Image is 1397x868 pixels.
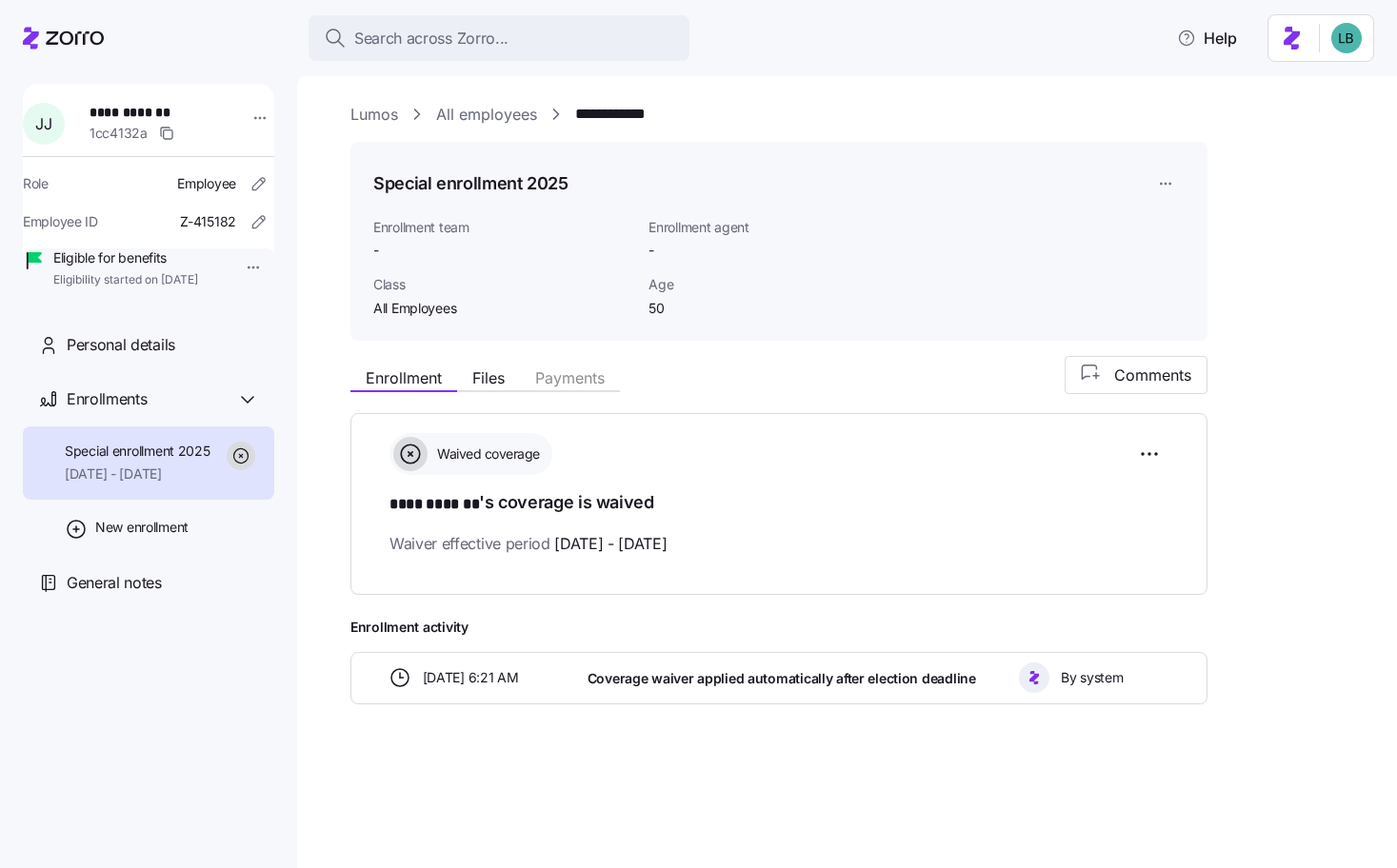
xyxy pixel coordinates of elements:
[588,669,976,688] span: Coverage waiver applied automatically after election deadline
[1177,27,1237,49] span: Help
[354,27,509,50] span: Search across Zorro...
[389,532,668,556] span: Waiver effective period
[65,442,210,461] span: Special enrollment 2025
[366,370,442,385] span: Enrollment
[1061,668,1123,687] span: By system
[53,272,198,288] span: Eligibility started on [DATE]
[373,171,569,195] h1: Special enrollment 2025
[472,370,505,385] span: Files
[1162,19,1252,57] button: Help
[554,532,667,556] span: [DATE] - [DATE]
[90,124,148,143] span: 1cc4132a
[535,370,605,385] span: Payments
[649,218,840,237] span: Enrollment agent
[95,518,189,537] span: New enrollment
[389,490,1168,517] h1: 's coverage is waived
[373,218,633,237] span: Enrollment team
[373,241,633,260] span: -
[67,333,175,357] span: Personal details
[23,212,98,231] span: Employee ID
[649,241,654,260] span: -
[350,618,1207,637] span: Enrollment activity
[53,248,198,267] span: Eligible for benefits
[1065,356,1207,394] button: Comments
[423,668,519,687] span: [DATE] 6:21 AM
[350,103,398,127] a: Lumos
[373,275,633,294] span: Class
[67,571,162,595] span: General notes
[65,464,210,483] span: [DATE] - [DATE]
[649,299,840,318] span: 50
[180,212,236,231] span: Z-415182
[436,103,537,127] a: All employees
[309,15,689,61] button: Search across Zorro...
[1331,23,1362,53] img: 55738f7c4ee29e912ff6c7eae6e0401b
[373,299,633,318] span: All Employees
[177,174,236,193] span: Employee
[67,387,147,411] span: Enrollments
[1114,364,1191,386] span: Comments
[35,116,51,131] span: J J
[431,444,540,464] span: Waived coverage
[23,174,49,193] span: Role
[649,275,840,294] span: Age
